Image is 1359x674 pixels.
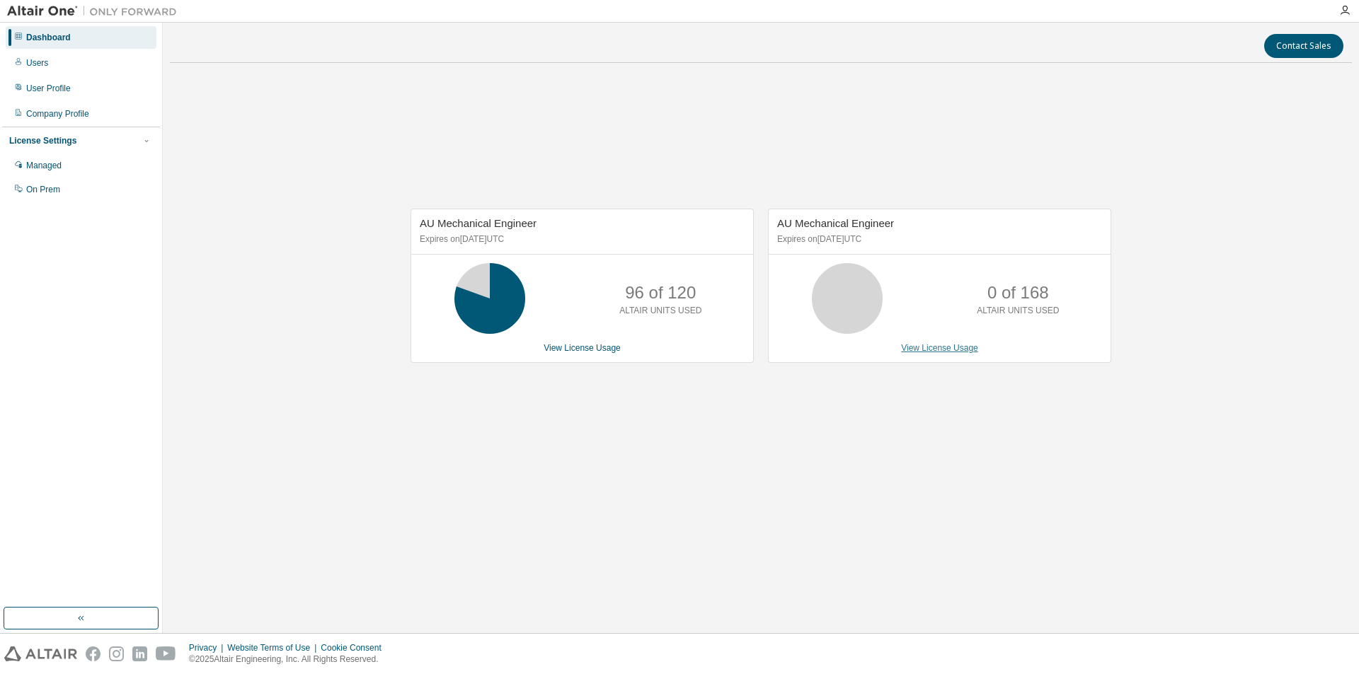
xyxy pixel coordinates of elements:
[189,653,390,666] p: © 2025 Altair Engineering, Inc. All Rights Reserved.
[619,305,701,317] p: ALTAIR UNITS USED
[987,281,1049,305] p: 0 of 168
[26,32,71,43] div: Dashboard
[321,642,389,653] div: Cookie Consent
[7,4,184,18] img: Altair One
[156,646,176,661] img: youtube.svg
[26,83,71,94] div: User Profile
[9,135,76,146] div: License Settings
[901,343,978,353] a: View License Usage
[544,343,621,353] a: View License Usage
[109,646,124,661] img: instagram.svg
[1264,34,1343,58] button: Contact Sales
[26,184,60,195] div: On Prem
[227,642,321,653] div: Website Terms of Use
[977,305,1059,317] p: ALTAIR UNITS USED
[420,233,741,245] p: Expires on [DATE] UTC
[26,108,89,120] div: Company Profile
[86,646,101,661] img: facebook.svg
[4,646,77,661] img: altair_logo.svg
[132,646,147,661] img: linkedin.svg
[26,57,48,69] div: Users
[777,217,894,229] span: AU Mechanical Engineer
[777,233,1099,245] p: Expires on [DATE] UTC
[625,281,696,305] p: 96 of 120
[189,642,227,653] div: Privacy
[420,217,537,229] span: AU Mechanical Engineer
[26,160,62,171] div: Managed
